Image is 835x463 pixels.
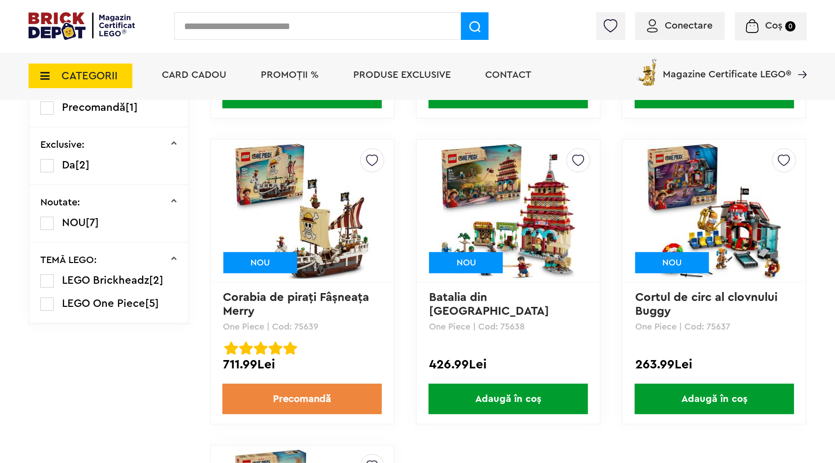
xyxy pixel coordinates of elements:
span: Precomandă [62,102,125,113]
a: Conectare [647,21,713,31]
p: Noutate: [40,198,80,207]
span: [1] [125,102,138,113]
p: Exclusive: [40,140,85,150]
small: 0 [785,21,796,32]
img: Batalia din Parcul Arlong [439,142,577,280]
img: Evaluare cu stele [254,341,268,355]
a: Card Cadou [162,70,227,80]
img: Evaluare cu stele [269,341,282,355]
p: TEMĂ LEGO: [40,255,97,265]
p: One Piece | Cod: 75638 [429,322,587,331]
a: Corabia de piraţi Fâşneaţa Merry [223,292,373,317]
a: Adaugă în coș [623,384,805,414]
span: LEGO Brickheadz [62,275,149,286]
div: NOU [429,252,503,273]
img: Cortul de circ al clovnului Buggy [646,142,783,280]
img: Evaluare cu stele [283,341,297,355]
span: NOU [62,217,86,228]
span: Conectare [665,21,713,31]
a: Magazine Certificate LEGO® [792,57,807,66]
p: One Piece | Cod: 75639 [223,322,381,331]
a: Adaugă în coș [417,384,599,414]
div: 263.99Lei [635,358,793,371]
div: NOU [635,252,709,273]
p: One Piece | Cod: 75637 [635,322,793,331]
span: Da [62,160,75,170]
span: [2] [75,160,90,170]
span: CATEGORII [62,70,118,81]
img: Evaluare cu stele [224,341,238,355]
div: 711.99Lei [223,358,381,371]
span: [5] [145,298,159,309]
a: Batalia din [GEOGRAPHIC_DATA][PERSON_NAME] [429,292,549,331]
span: Adaugă în coș [429,384,588,414]
a: Produse exclusive [354,70,451,80]
a: Cortul de circ al clovnului Buggy [635,292,781,317]
span: [7] [86,217,99,228]
img: Corabia de piraţi Fâşneaţa Merry [233,142,371,280]
a: Precomandă [222,384,382,414]
img: Evaluare cu stele [239,341,253,355]
a: PROMOȚII % [261,70,319,80]
span: Magazine Certificate LEGO® [663,57,792,79]
div: 426.99Lei [429,358,587,371]
div: NOU [223,252,297,273]
span: Adaugă în coș [635,384,794,414]
a: Contact [486,70,532,80]
span: [2] [149,275,163,286]
span: Coș [765,21,782,31]
span: LEGO One Piece [62,298,145,309]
